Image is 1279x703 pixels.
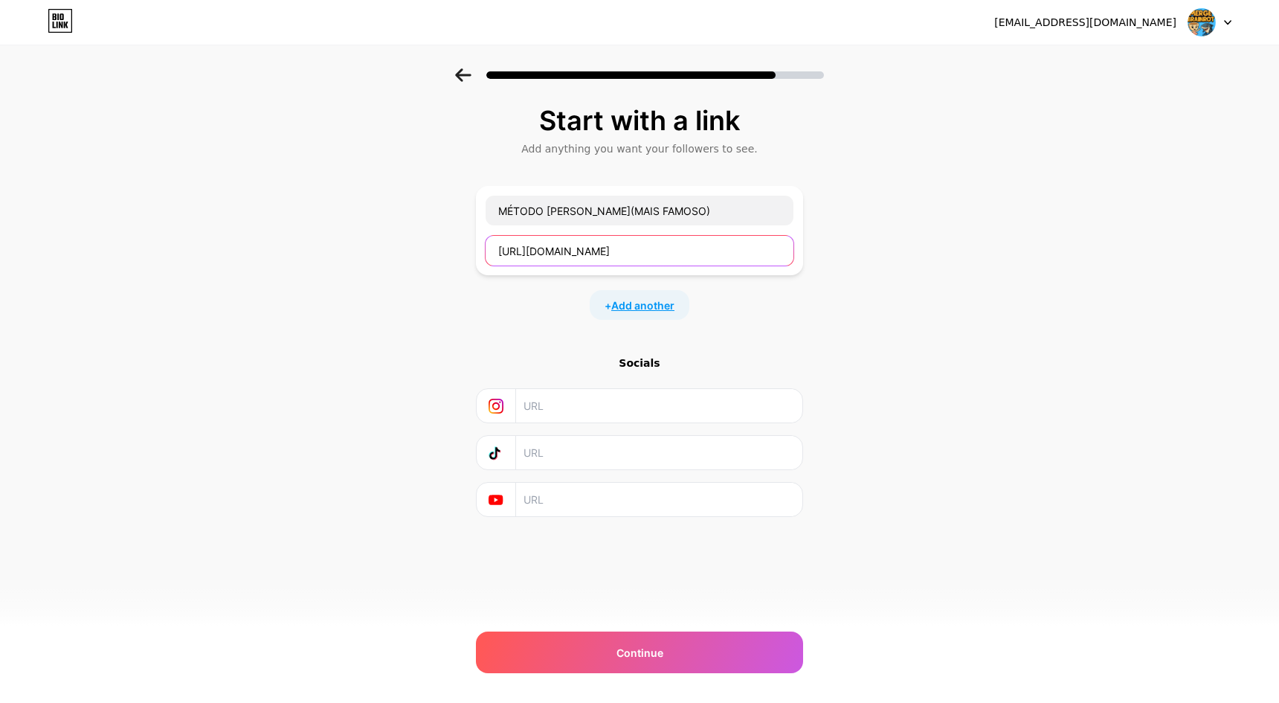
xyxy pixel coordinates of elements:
div: [EMAIL_ADDRESS][DOMAIN_NAME] [994,15,1176,31]
div: Start with a link [483,106,796,135]
input: URL [486,236,793,266]
div: Socials [476,356,803,370]
div: + [590,290,689,320]
span: Continue [616,645,663,661]
input: URL [523,389,793,423]
input: URL [523,483,793,516]
img: metodoscombo [1188,8,1216,36]
div: Add anything you want your followers to see. [483,141,796,156]
input: Link name [486,196,793,225]
span: Add another [611,298,674,313]
input: URL [523,436,793,469]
